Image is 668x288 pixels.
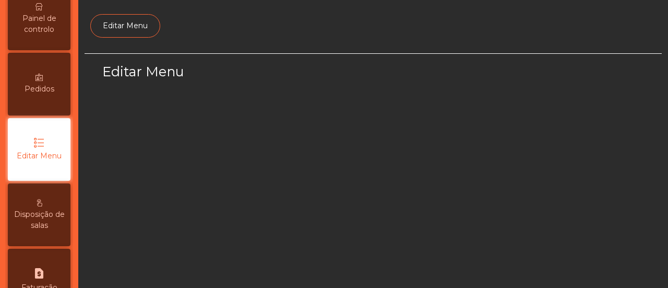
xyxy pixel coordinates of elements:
span: Editar Menu [17,151,62,162]
a: Editar Menu [90,14,160,38]
h3: Editar Menu [102,62,371,81]
span: Disposição de salas [10,209,68,231]
span: Pedidos [25,84,54,95]
i: request_page [33,267,45,280]
span: Painel de controlo [10,13,68,35]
